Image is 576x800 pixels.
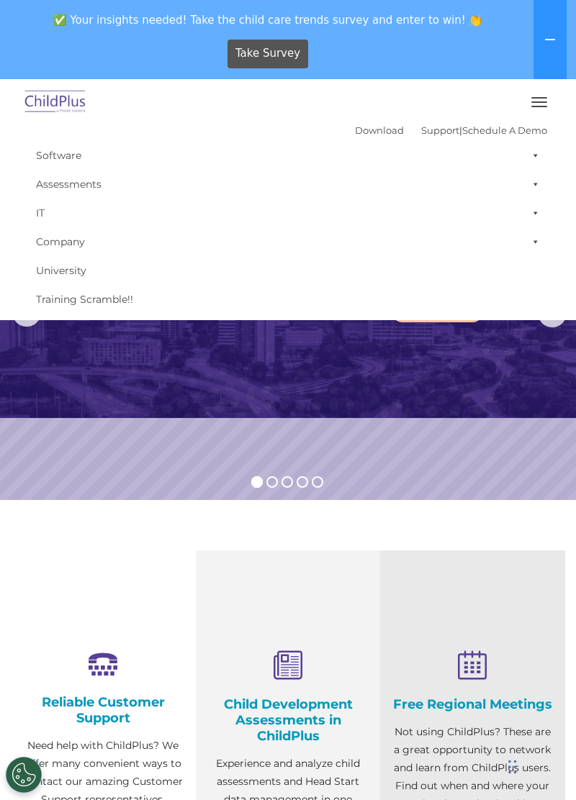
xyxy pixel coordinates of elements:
a: Support [421,124,459,136]
a: University [29,256,547,285]
div: Drag [508,745,517,788]
font: | [355,124,547,136]
iframe: Chat Widget [504,731,576,800]
a: Assessments [29,170,547,199]
a: Training Scramble!! [29,285,547,314]
a: Company [29,227,547,256]
h4: Child Development Assessments in ChildPlus [207,696,370,744]
a: Take Survey [228,40,309,68]
h4: Free Regional Meetings [391,696,554,712]
span: ✅ Your insights needed! Take the child care trends survey and enter to win! 👏 [6,6,531,34]
a: Software [29,141,547,170]
img: ChildPlus by Procare Solutions [22,86,89,119]
span: Take Survey [235,41,300,66]
button: Cookies Settings [6,757,42,793]
h4: Reliable Customer Support [22,694,185,726]
a: Download [355,124,404,136]
a: Schedule A Demo [462,124,547,136]
a: IT [29,199,547,227]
